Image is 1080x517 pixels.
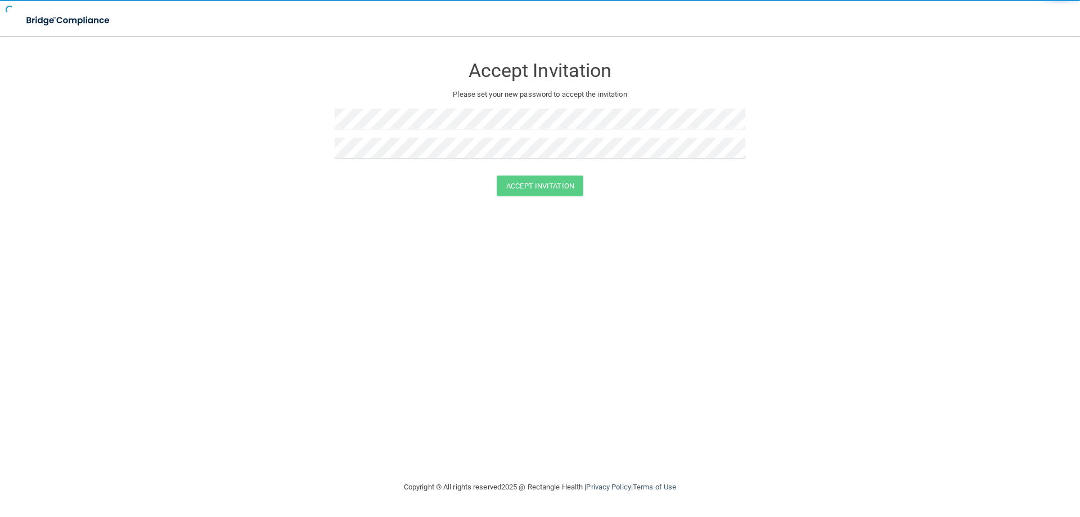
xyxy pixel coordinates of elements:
div: Copyright © All rights reserved 2025 @ Rectangle Health | | [335,469,745,505]
img: bridge_compliance_login_screen.278c3ca4.svg [17,9,120,32]
h3: Accept Invitation [335,60,745,81]
a: Privacy Policy [586,483,631,491]
p: Please set your new password to accept the invitation [343,88,737,101]
a: Terms of Use [633,483,676,491]
button: Accept Invitation [497,176,583,196]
